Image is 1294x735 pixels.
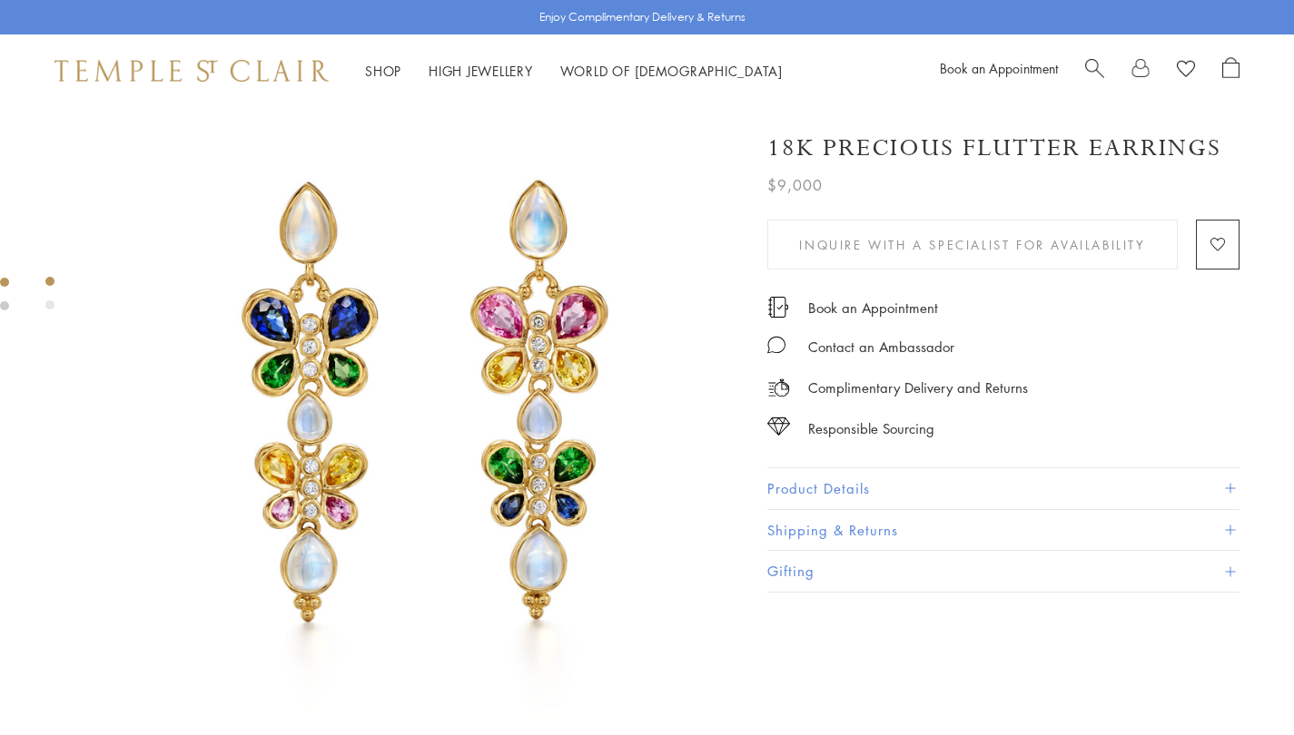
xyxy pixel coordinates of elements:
span: Inquire With A Specialist for Availability [799,235,1145,255]
button: Product Details [767,468,1240,509]
img: icon_appointment.svg [767,297,789,318]
h1: 18K Precious Flutter Earrings [767,132,1221,164]
img: MessageIcon-01_2.svg [767,336,785,354]
div: Contact an Ambassador [808,336,954,358]
a: View Wishlist [1177,57,1195,84]
button: Shipping & Returns [767,510,1240,551]
iframe: Gorgias live chat messenger [1203,650,1276,717]
img: 18K Precious Flutter Earrings [118,107,740,729]
button: Inquire With A Specialist for Availability [767,220,1178,269]
span: $9,000 [767,173,823,197]
a: High JewelleryHigh Jewellery [429,62,533,80]
p: Enjoy Complimentary Delivery & Returns [539,8,746,26]
img: Temple St. Clair [54,60,329,82]
a: World of [DEMOGRAPHIC_DATA]World of [DEMOGRAPHIC_DATA] [560,62,783,80]
a: Book an Appointment [808,298,938,318]
button: Gifting [767,551,1240,592]
a: Open Shopping Bag [1222,57,1240,84]
a: ShopShop [365,62,401,80]
p: Complimentary Delivery and Returns [808,377,1028,399]
nav: Main navigation [365,60,783,83]
a: Search [1085,57,1104,84]
img: icon_sourcing.svg [767,417,790,436]
div: Responsible Sourcing [808,417,934,440]
div: Product gallery navigation [45,272,54,324]
img: icon_delivery.svg [767,377,790,399]
a: Book an Appointment [940,59,1058,77]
